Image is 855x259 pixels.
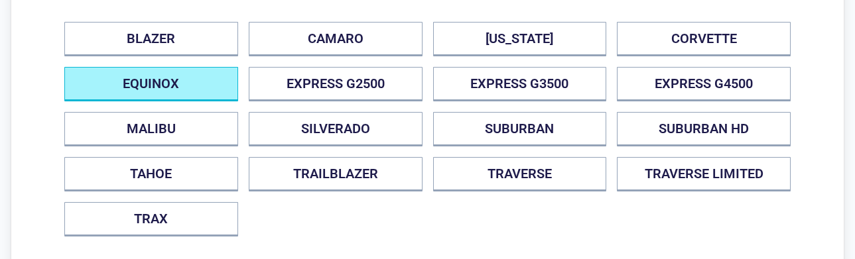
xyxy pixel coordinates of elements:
[617,112,791,146] button: SUBURBAN HD
[249,22,423,56] button: CAMARO
[64,67,238,101] button: EQUINOX
[249,67,423,101] button: EXPRESS G2500
[617,67,791,101] button: EXPRESS G4500
[249,112,423,146] button: SILVERADO
[64,157,238,191] button: TAHOE
[617,22,791,56] button: CORVETTE
[617,157,791,191] button: TRAVERSE LIMITED
[433,112,607,146] button: SUBURBAN
[64,202,238,236] button: TRAX
[249,157,423,191] button: TRAILBLAZER
[433,67,607,101] button: EXPRESS G3500
[64,22,238,56] button: BLAZER
[433,157,607,191] button: TRAVERSE
[433,22,607,56] button: [US_STATE]
[64,112,238,146] button: MALIBU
